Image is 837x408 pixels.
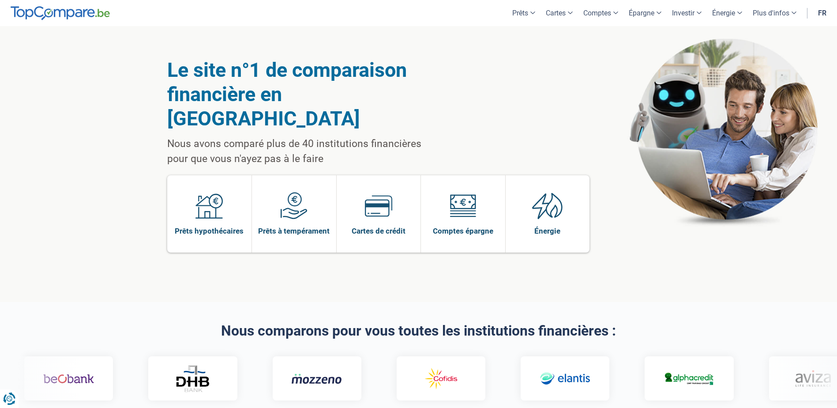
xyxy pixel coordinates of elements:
h2: Nous comparons pour vous toutes les institutions financières : [167,323,670,339]
span: Cartes de crédit [352,226,405,236]
a: Prêts à tempérament Prêts à tempérament [252,175,336,253]
img: Mozzeno [287,373,338,384]
img: Alphacredit [659,371,710,386]
img: Prêts à tempérament [280,192,308,219]
span: Comptes épargne [433,226,493,236]
img: Beobank [38,366,89,392]
img: DHB Bank [170,365,206,392]
span: Prêts à tempérament [258,226,330,236]
span: Énergie [534,226,560,236]
h1: Le site n°1 de comparaison financière en [GEOGRAPHIC_DATA] [167,58,444,131]
a: Prêts hypothécaires Prêts hypothécaires [167,175,252,253]
img: Cartes de crédit [365,192,392,219]
p: Nous avons comparé plus de 40 institutions financières pour que vous n'ayez pas à le faire [167,136,444,166]
a: Cartes de crédit Cartes de crédit [337,175,421,253]
a: Comptes épargne Comptes épargne [421,175,505,253]
img: Prêts hypothécaires [195,192,223,219]
a: Énergie Énergie [506,175,590,253]
img: Énergie [532,192,563,219]
span: Prêts hypothécaires [175,226,244,236]
img: Cofidis [411,366,462,392]
img: Comptes épargne [449,192,477,219]
img: TopCompare [11,6,110,20]
img: Elantis [535,366,586,392]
